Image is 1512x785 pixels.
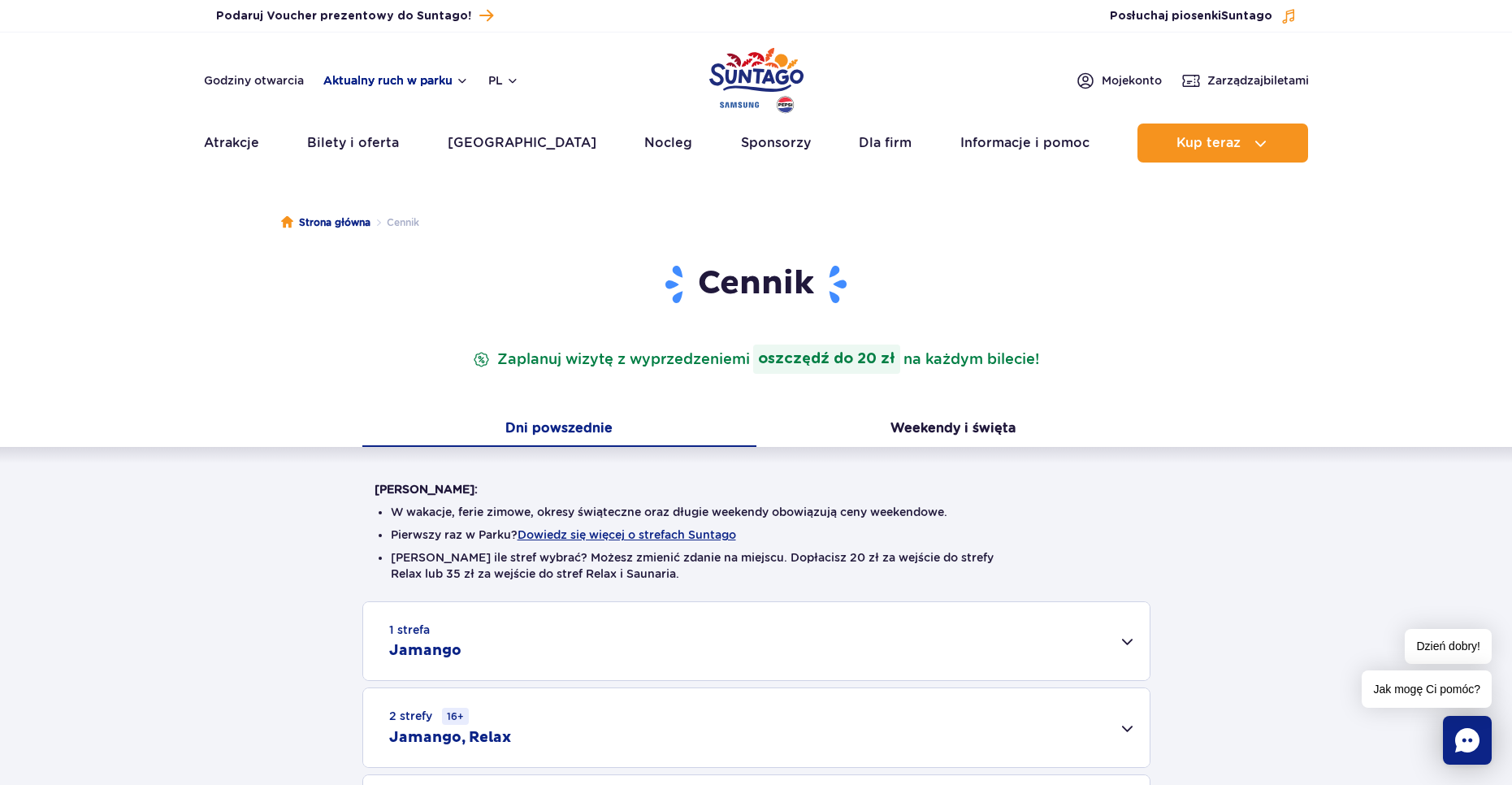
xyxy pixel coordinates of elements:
li: Cennik [370,215,419,231]
a: Bilety i oferta [307,124,399,163]
li: [PERSON_NAME] ile stref wybrać? Możesz zmienić zdanie na miejscu. Dopłacisz 20 zł za wejście do s... [391,549,1122,582]
span: Zarządzaj biletami [1207,72,1309,89]
p: Zaplanuj wizytę z wyprzedzeniem na każdym bilecie! [470,345,1042,374]
h2: Jamango [389,641,461,661]
strong: [PERSON_NAME]: [375,483,478,496]
h2: Jamango, Relax [389,728,511,748]
a: Podaruj Voucher prezentowy do Suntago! [216,5,493,27]
button: pl [488,72,519,89]
small: 1 strefa [389,622,430,638]
button: Weekendy i święta [756,413,1150,447]
h1: Cennik [375,263,1138,306]
a: Godziny otwarcia [204,72,304,89]
small: 16+ [442,708,469,725]
small: 2 strefy [389,708,469,725]
li: W wakacje, ferie zimowe, okresy świąteczne oraz długie weekendy obowiązują ceny weekendowe. [391,504,1122,520]
a: Strona główna [281,215,370,231]
a: Informacje i pomoc [960,124,1090,163]
a: Atrakcje [204,124,259,163]
span: Dzień dobry! [1405,629,1492,664]
span: Suntago [1221,11,1272,22]
button: Kup teraz [1137,124,1308,163]
span: Kup teraz [1176,136,1241,150]
a: Sponsorzy [741,124,811,163]
button: Posłuchaj piosenkiSuntago [1110,8,1297,24]
a: Mojekonto [1076,71,1162,90]
a: [GEOGRAPHIC_DATA] [448,124,596,163]
div: Chat [1443,716,1492,765]
a: Dla firm [859,124,912,163]
button: Dni powszednie [362,413,756,447]
span: Posłuchaj piosenki [1110,8,1272,24]
button: Aktualny ruch w parku [323,74,469,87]
a: Nocleg [644,124,692,163]
a: Zarządzajbiletami [1181,71,1309,90]
span: Jak mogę Ci pomóc? [1362,670,1492,708]
button: Dowiedz się więcej o strefach Suntago [518,528,736,541]
li: Pierwszy raz w Parku? [391,527,1122,543]
span: Moje konto [1102,72,1162,89]
a: Park of Poland [709,41,804,115]
strong: oszczędź do 20 zł [753,345,900,374]
span: Podaruj Voucher prezentowy do Suntago! [216,8,471,24]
